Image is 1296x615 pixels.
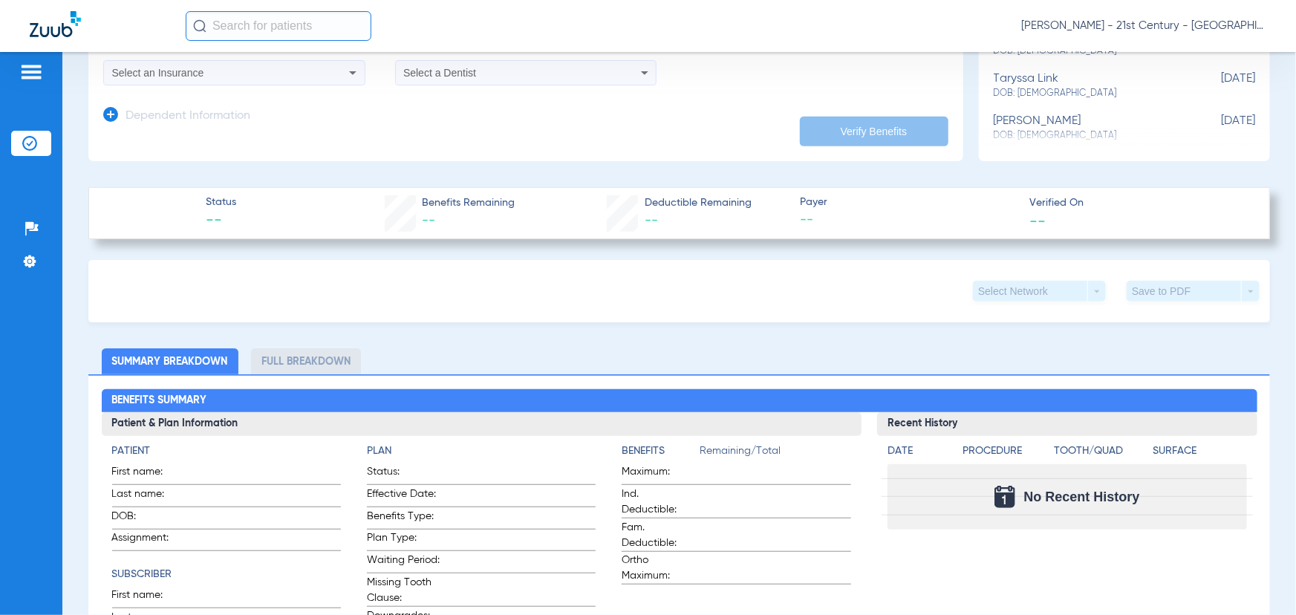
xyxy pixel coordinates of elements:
span: DOB: [112,509,185,529]
app-breakdown-title: Surface [1153,443,1246,464]
div: taryssa link [994,72,1182,100]
span: Deductible Remaining [645,195,752,211]
span: Payer [801,195,1017,210]
span: No Recent History [1024,489,1140,504]
span: -- [801,211,1017,230]
input: Search for patients [186,11,371,41]
h2: Benefits Summary [102,389,1257,413]
h4: Date [888,443,950,459]
span: DOB: [DEMOGRAPHIC_DATA] [994,87,1182,100]
span: [DATE] [1181,72,1255,100]
img: Zuub Logo [30,11,81,37]
span: Last name: [112,487,185,507]
h4: Procedure [963,443,1049,459]
app-breakdown-title: Benefits [622,443,700,464]
img: Search Icon [193,19,206,33]
span: Select an Insurance [112,67,204,79]
span: Select a Dentist [403,67,476,79]
span: Ortho Maximum: [622,553,694,584]
span: Plan Type: [367,530,440,550]
span: -- [423,214,436,227]
span: -- [1029,212,1046,228]
span: Missing Tooth Clause: [367,575,440,606]
h4: Subscriber [112,567,341,582]
span: Assignment: [112,530,185,550]
span: -- [206,211,236,232]
span: Maximum: [622,464,694,484]
span: Benefits Type: [367,509,440,529]
app-breakdown-title: Tooth/Quad [1054,443,1147,464]
li: Summary Breakdown [102,348,238,374]
h4: Surface [1153,443,1246,459]
span: Status [206,195,236,210]
span: Remaining/Total [700,443,850,464]
span: First name: [112,588,185,608]
span: Fam. Deductible: [622,520,694,551]
h4: Tooth/Quad [1054,443,1147,459]
button: Verify Benefits [800,117,948,146]
span: Benefits Remaining [423,195,515,211]
span: Status: [367,464,440,484]
app-breakdown-title: Date [888,443,950,464]
app-breakdown-title: Procedure [963,443,1049,464]
span: First name: [112,464,185,484]
span: Waiting Period: [367,553,440,573]
h4: Plan [367,443,596,459]
img: hamburger-icon [19,63,43,81]
span: Effective Date: [367,487,440,507]
h4: Patient [112,443,341,459]
img: Calendar [994,486,1015,508]
h4: Benefits [622,443,700,459]
li: Full Breakdown [251,348,361,374]
h3: Recent History [877,412,1257,436]
span: Verified On [1029,195,1245,211]
span: Ind. Deductible: [622,487,694,518]
span: [DATE] [1181,114,1255,142]
div: [PERSON_NAME] [994,114,1182,142]
h3: Dependent Information [126,109,250,124]
span: [PERSON_NAME] - 21st Century - [GEOGRAPHIC_DATA] [1021,19,1266,33]
h3: Patient & Plan Information [102,412,862,436]
span: -- [645,214,658,227]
